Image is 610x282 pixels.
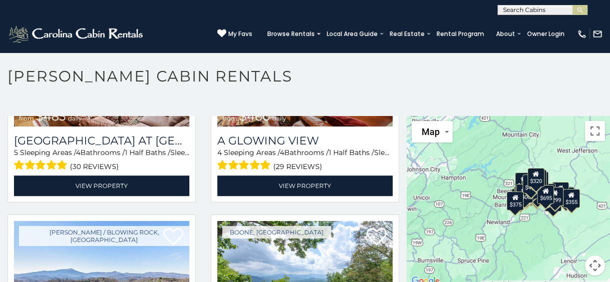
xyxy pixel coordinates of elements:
[432,27,489,41] a: Rental Program
[239,109,270,123] span: $460
[7,24,146,44] img: White-1-2.png
[585,121,605,141] button: Toggle fullscreen view
[585,255,605,275] button: Map camera controls
[217,175,393,196] a: View Property
[14,175,189,196] a: View Property
[14,147,189,173] div: Sleeping Areas / Bathrooms / Sleeps:
[272,114,286,122] span: daily
[532,171,549,190] div: $250
[329,148,374,157] span: 1 Half Baths /
[228,29,252,38] span: My Favs
[19,226,189,246] a: [PERSON_NAME] / Blowing Rock, [GEOGRAPHIC_DATA]
[528,184,545,203] div: $480
[412,121,453,142] button: Change map style
[515,172,532,191] div: $635
[367,227,387,248] a: Add to favorites
[273,160,322,173] span: (29 reviews)
[217,148,222,157] span: 4
[217,29,252,39] a: My Favs
[280,148,284,157] span: 4
[491,27,520,41] a: About
[222,114,237,122] span: from
[563,189,580,208] div: $355
[222,226,331,238] a: Boone, [GEOGRAPHIC_DATA]
[14,134,189,147] h3: Ridge Haven Lodge at Echota
[19,114,34,122] span: from
[522,27,570,41] a: Owner Login
[76,148,80,157] span: 4
[507,191,524,210] div: $375
[14,134,189,147] a: [GEOGRAPHIC_DATA] at [GEOGRAPHIC_DATA]
[70,160,119,173] span: (30 reviews)
[68,114,82,122] span: daily
[529,169,546,188] div: $255
[593,29,603,39] img: mail-regular-white.png
[322,27,383,41] a: Local Area Guide
[217,147,393,173] div: Sleeping Areas / Bathrooms / Sleeps:
[537,185,554,204] div: $695
[125,148,170,157] span: 1 Half Baths /
[577,29,587,39] img: phone-regular-white.png
[516,184,533,203] div: $400
[36,109,66,123] span: $485
[385,27,430,41] a: Real Estate
[546,187,563,206] div: $299
[217,134,393,147] a: A Glowing View
[552,182,569,201] div: $930
[262,27,320,41] a: Browse Rentals
[545,192,562,211] div: $350
[528,185,545,204] div: $315
[527,167,544,186] div: $320
[14,148,18,157] span: 5
[522,174,539,193] div: $460
[422,126,440,137] span: Map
